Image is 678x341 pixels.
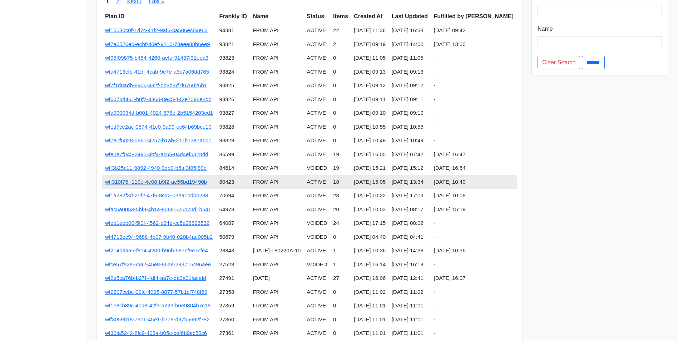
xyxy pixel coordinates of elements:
th: Items [330,9,351,24]
td: [DATE] 09:12 [389,79,431,93]
td: 0 [330,93,351,107]
td: [DATE] 17:03 [389,189,431,203]
td: 86599 [217,148,250,162]
td: 0 [330,51,351,65]
th: Plan ID [102,9,217,24]
td: 28 [330,189,351,203]
td: 22 [330,24,351,38]
td: ACTIVE [304,285,330,299]
td: [DATE] 10:03 [351,203,389,217]
a: wf4713ec94-9688-4b07-9b40-020b4ae005b2 [105,234,213,240]
td: [DATE] 16:47 [431,148,517,162]
td: - [431,106,517,120]
td: [DATE] 13:34 [389,175,431,189]
a: wf6078d461-b0f7-4360-8e45-142e7098e3dc [105,96,211,102]
td: FROM API [250,38,304,51]
td: 18 [330,175,351,189]
td: ACTIVE [304,51,330,65]
td: 0 [330,120,351,134]
td: [DATE] 15:19 [431,203,517,217]
th: Frankly ID [217,9,250,24]
td: 0 [330,313,351,327]
td: 93823 [217,51,250,65]
td: 1 [330,258,351,272]
td: - [431,326,517,340]
td: [DATE] 08:02 [389,216,431,230]
a: wf214b3aa5-f814-4200-b96b-597cf9e7cfe4 [105,247,208,253]
td: [DATE] 09:19 [351,38,389,51]
td: FROM API [250,313,304,327]
a: wfed7ce2ac-0574-41c0-9a99-ec64b69bce10 [105,124,212,130]
a: wfeb1eeb00-5f0f-4562-b34e-cc5e28893532 [105,220,209,226]
th: Name [250,9,304,24]
td: 27359 [217,299,250,313]
td: [DATE] 15:21 [351,161,389,175]
td: FROM API [250,134,304,148]
td: FROM API [250,203,304,217]
td: ACTIVE [304,326,330,340]
td: 0 [330,106,351,120]
td: [DATE] 10:36 [351,244,389,258]
td: [DATE] 09:42 [431,24,517,38]
td: 70694 [217,189,250,203]
td: [DATE] 11:01 [389,313,431,327]
a: wf15530c0f-1d7c-41f2-9af6-3a506ec84e63 [105,27,208,33]
td: [DATE] 11:05 [351,51,389,65]
td: VOIDED [304,161,330,175]
td: [DATE] 10:49 [389,134,431,148]
a: wf7e0f6028-5861-4257-b1ab-217b73e7a6d1 [105,137,212,143]
a: wfa990034d-b001-4024-878e-2b5154203ed1 [105,110,213,116]
td: [DATE] 09:11 [351,93,389,107]
th: Fulfilled by [PERSON_NAME] [431,9,517,24]
td: [DATE] 11:01 [351,326,389,340]
td: ACTIVE [304,244,330,258]
td: [DATE] 15:12 [389,161,431,175]
td: [DATE] 11:01 [389,299,431,313]
td: [DATE] 09:13 [389,65,431,79]
td: [DATE] 10:40 [431,175,517,189]
td: [DATE] 12:41 [389,271,431,285]
a: wf7f1d8adb-8906-432f-bb8b-5f7f076026b1 [105,82,207,88]
td: VOIDED [304,216,330,230]
td: [DATE] 14:00 [389,38,431,51]
td: [DATE] 10:55 [351,120,389,134]
td: 84614 [217,161,250,175]
td: ACTIVE [304,313,330,327]
td: ACTIVE [304,65,330,79]
td: FROM API [250,189,304,203]
td: [DATE] 04:40 [351,230,389,244]
td: [DATE] 16:19 [389,258,431,272]
td: [DATE] 14:38 [389,244,431,258]
td: ACTIVE [304,134,330,148]
td: 0 [330,79,351,93]
td: FROM API [250,175,304,189]
td: [DATE] 16:05 [351,148,389,162]
td: [DATE] 11:36 [351,24,389,38]
td: FROM API [250,106,304,120]
td: - [431,285,517,299]
td: [DATE] 09:10 [351,106,389,120]
td: - [431,216,517,230]
a: wfe0e7f045-2495-4bf4-ac65-04d4ef5828dd [105,151,208,157]
td: 27 [330,271,351,285]
td: FROM API [250,93,304,107]
a: wfce57fe2e-6ba2-45e8-86ae-283715c96aee [105,261,211,267]
th: Created At [351,9,389,24]
a: wf2297cebc-09fc-4095-8877-57b1cf748f69 [105,289,207,295]
td: [DATE] 10:55 [389,120,431,134]
td: FROM API [250,230,304,244]
td: 20 [330,203,351,217]
td: - [431,51,517,65]
td: [DATE] 11:01 [389,326,431,340]
td: [DATE] [250,271,304,285]
td: 94381 [217,24,250,38]
td: - [431,230,517,244]
td: 93826 [217,93,250,107]
a: wfac5a0053-5bf3-4b1a-8068-525b73d1b541 [105,206,211,212]
td: 93821 [217,38,250,51]
a: wf1a282f3d-25f2-47f6-8ca2-03ea1bdbb288 [105,192,208,198]
td: ACTIVE [304,93,330,107]
td: 93825 [217,79,250,93]
td: ACTIVE [304,189,330,203]
a: wff3059b18-79c1-45e1-b779-d97b5692f782 [105,316,209,322]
